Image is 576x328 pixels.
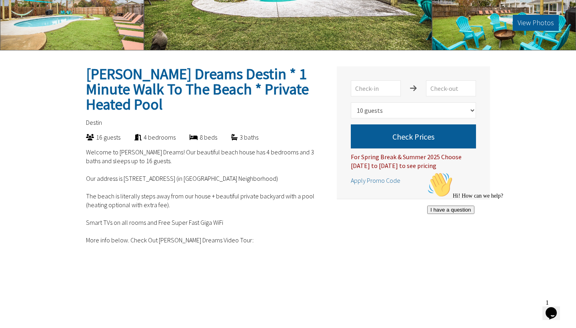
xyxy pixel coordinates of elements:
[351,148,476,170] div: For Spring Break & Summer 2025 Choose [DATE] to [DATE] to see pricing
[86,66,323,112] h2: [PERSON_NAME] Dreams Destin * 1 Minute Walk To The Beach * Private Heated Pool
[217,133,258,142] div: 3 baths
[542,296,568,320] iframe: chat widget
[426,80,476,96] input: Check-out
[351,124,476,148] button: Check Prices
[3,37,50,45] button: I have a question
[424,169,568,292] iframe: chat widget
[86,118,102,126] span: Destin
[513,15,559,31] button: View Photos
[72,133,120,142] div: 16 guests
[3,3,147,45] div: 👋Hi! How can we help?I have a question
[351,176,400,184] span: Apply Promo Code
[86,148,323,322] p: Welcome to [PERSON_NAME] Dreams! Our beautiful beach house has 4 bedrooms and 3 baths and sleeps ...
[351,80,401,96] input: Check-in
[3,3,29,29] img: :wave:
[120,133,176,142] div: 4 bedrooms
[3,24,79,30] span: Hi! How can we help?
[176,133,217,142] div: 8 beds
